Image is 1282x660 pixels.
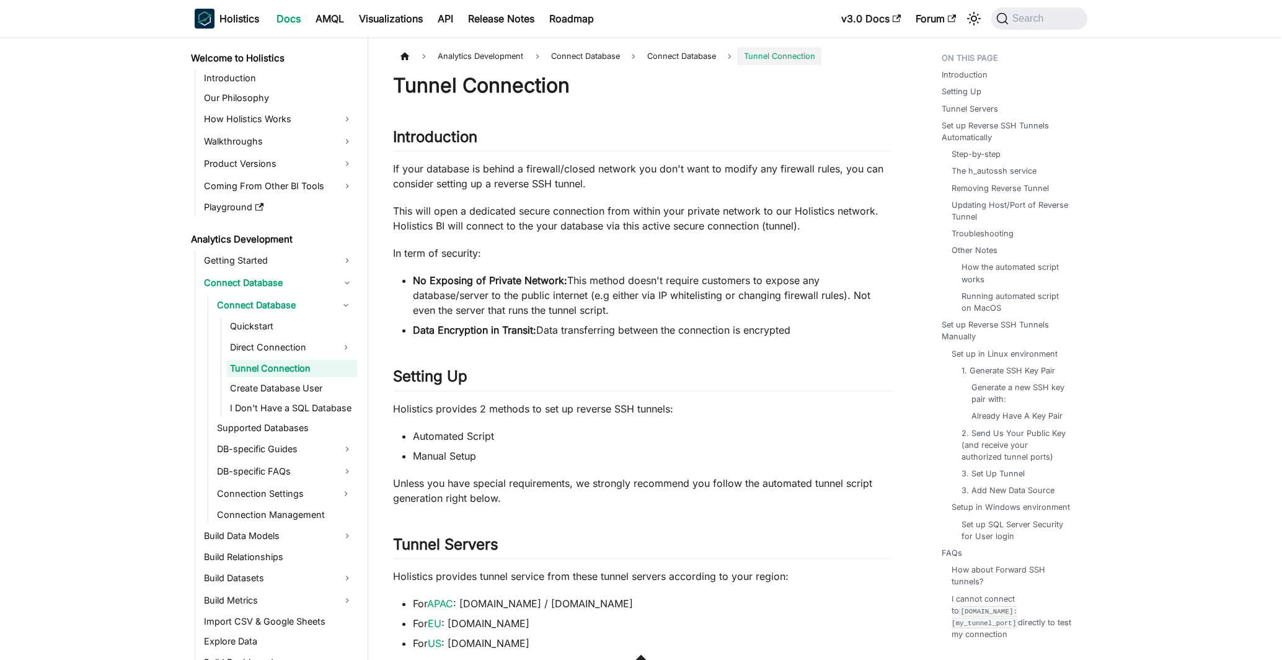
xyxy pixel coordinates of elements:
a: Forum [908,9,963,29]
a: EU [428,617,441,630]
h1: Tunnel Connection [393,73,892,98]
a: How Holistics Works [200,109,357,129]
code: [DOMAIN_NAME]:[my_tunnel_port] [952,606,1018,628]
a: I Don't Have a SQL Database [226,399,357,417]
a: 3. Add New Data Source [961,484,1054,496]
p: Holistics provides tunnel service from these tunnel servers according to your region: [393,569,892,584]
a: Already Have A Key Pair [971,410,1063,422]
li: This method doesn't require customers to expose any database/server to the public internet (e.g e... [413,273,892,318]
a: Introduction [942,69,988,81]
a: Running automated script on MacOS [961,290,1070,314]
p: Holistics provides 2 methods to set up reverse SSH tunnels: [393,401,892,416]
a: Troubleshooting [952,228,1014,239]
li: For : [DOMAIN_NAME] [413,616,892,631]
a: Set up SQL Server Security for User login [961,519,1070,542]
h2: Setting Up [393,367,892,391]
nav: Breadcrumbs [393,47,892,65]
a: Welcome to Holistics [187,50,357,67]
a: Build Datasets [200,568,357,588]
a: Analytics Development [187,231,357,248]
p: Unless you have special requirements, we strongly recommend you follow the automated tunnel scrip... [393,476,892,506]
button: Expand sidebar category 'Direct Connection' [335,337,357,357]
span: Connect Database [545,47,626,65]
a: Other Notes [952,244,997,256]
a: Supported Databases [213,419,357,437]
a: The h_autossh service [952,165,1037,177]
a: Explore Data [200,633,357,650]
a: Build Metrics [200,591,357,610]
nav: Docs sidebar [182,37,368,660]
a: US [428,637,441,649]
a: FAQs [942,547,962,559]
a: APAC [427,597,453,610]
a: Connection Management [213,506,357,524]
strong: No Exposing of Private Network: [413,274,567,287]
a: 3. Set Up Tunnel [961,468,1025,479]
a: Build Data Models [200,526,357,546]
a: Tunnel Servers [942,103,998,115]
a: Quickstart [226,318,357,335]
a: Build Relationships [200,548,357,566]
a: DB-specific Guides [213,439,357,459]
button: Switch between dark and light mode (currently system mode) [964,9,984,29]
a: v3.0 Docs [834,9,908,29]
a: How the automated script works [961,261,1070,285]
a: Roadmap [542,9,601,29]
a: Set up Reverse SSH Tunnels Manually [942,319,1080,342]
a: Setting Up [942,86,981,97]
a: API [430,9,461,29]
a: AMQL [308,9,351,29]
li: For : [DOMAIN_NAME] / [DOMAIN_NAME] [413,596,892,611]
a: Getting Started [200,251,357,270]
span: Connect Database [647,51,716,61]
a: Connect Database [213,295,335,315]
a: Updating Host/Port of Reverse Tunnel [952,199,1075,223]
a: Docs [269,9,308,29]
span: Tunnel Connection [737,47,821,65]
p: This will open a dedicated secure connection from within your private network to our Holistics ne... [393,203,892,233]
a: Tunnel Connection [226,360,357,377]
p: If your database is behind a firewall/closed network you don't want to modify any firewall rules,... [393,161,892,191]
span: Search [1009,13,1051,24]
a: How about Forward SSH tunnels? [952,564,1075,587]
strong: Data Encryption in Transit: [413,324,536,336]
li: For : [DOMAIN_NAME] [413,636,892,651]
a: Connect Database [641,47,722,65]
a: 1. Generate SSH Key Pair [961,365,1055,377]
li: Manual Setup [413,448,892,463]
a: 2. Send Us Your Public Key (and receive your authorized tunnel ports) [961,427,1070,463]
a: I cannot connect to[DOMAIN_NAME]:[my_tunnel_port]directly to test my connection [952,593,1075,641]
h2: Introduction [393,128,892,151]
a: Set up in Linux environment [952,348,1058,360]
a: Removing Reverse Tunnel [952,182,1049,194]
p: In term of security: [393,246,892,261]
a: HolisticsHolisticsHolistics [195,9,259,29]
a: Connection Settings [213,484,335,504]
button: Collapse sidebar category 'Connect Database' [335,295,357,315]
li: Automated Script [413,429,892,444]
a: Connect Database [200,273,357,293]
a: Import CSV & Google Sheets [200,613,357,630]
button: Search (Command+K) [991,7,1087,30]
a: Create Database User [226,380,357,397]
a: Introduction [200,69,357,87]
li: Data transferring between the connection is encrypted [413,323,892,337]
a: Step-by-step [952,148,1001,160]
b: Holistics [219,11,259,26]
a: Home page [393,47,417,65]
button: Expand sidebar category 'Connection Settings' [335,484,357,504]
img: Holistics [195,9,214,29]
a: Release Notes [461,9,542,29]
span: Analytics Development [431,47,529,65]
a: Setup in Windows environment [952,501,1070,513]
a: Walkthroughs [200,132,357,151]
a: DB-specific FAQs [213,462,357,481]
a: Visualizations [351,9,430,29]
a: Our Philosophy [200,89,357,107]
a: Coming From Other BI Tools [200,176,357,196]
a: Set up Reverse SSH Tunnels Automatically [942,120,1080,143]
a: Playground [200,198,357,216]
h2: Tunnel Servers [393,535,892,559]
a: Direct Connection [226,337,335,357]
a: Product Versions [200,154,357,174]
